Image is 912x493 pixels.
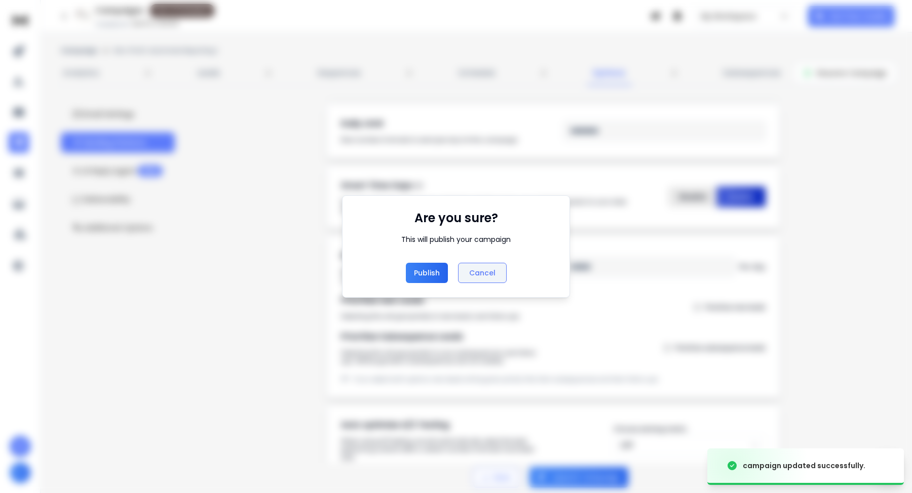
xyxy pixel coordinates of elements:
[458,263,507,283] button: Cancel
[414,210,498,226] h1: Are you sure?
[406,263,448,283] button: Publish
[401,234,511,244] div: This will publish your campaign
[743,461,865,471] div: campaign updated successfully.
